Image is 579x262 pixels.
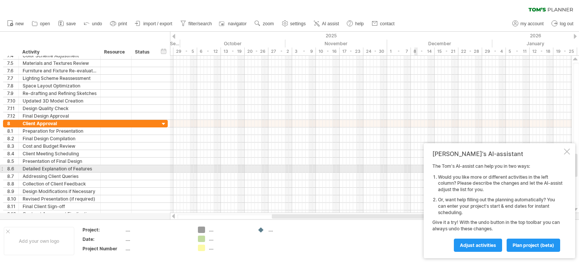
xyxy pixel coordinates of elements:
div: 8 [7,120,18,127]
div: 8.5 [7,158,18,165]
div: 1 - 7 [387,47,411,55]
div: Design Quality Check [23,105,96,112]
div: Revised Presentation (if required) [23,195,96,202]
span: undo [92,21,102,26]
div: 8.8 [7,180,18,187]
div: Project: [83,227,124,233]
span: contact [380,21,395,26]
span: my account [521,21,544,26]
div: 8.6 [7,165,18,172]
div: 8.10 [7,195,18,202]
div: Resource [104,48,127,56]
a: import / export [133,19,175,29]
span: new [15,21,24,26]
span: zoom [263,21,274,26]
div: 27 - 2 [268,47,292,55]
li: Or, want help filling out the planning automatically? You can enter your project's start & end da... [438,197,562,216]
div: Updated 3D Model Creation [23,97,96,104]
div: 7.7 [7,75,18,82]
div: Addressing Client Queries [23,173,96,180]
span: Adjust activities [460,242,496,248]
div: Final Client Sign-off [23,203,96,210]
a: my account [510,19,546,29]
a: new [5,19,26,29]
div: November 2025 [285,40,387,47]
div: 19 - 25 [553,47,577,55]
div: 7.6 [7,67,18,74]
div: 22 - 28 [458,47,482,55]
a: zoom [253,19,276,29]
div: Final Design Approval [23,112,96,120]
div: 7.9 [7,90,18,97]
div: 8.3 [7,142,18,150]
div: .... [126,227,189,233]
div: 7.10 [7,97,18,104]
div: 8.4 [7,150,18,157]
div: October 2025 [180,40,285,47]
div: .... [209,227,250,233]
div: 8 - 14 [411,47,435,55]
div: Final Design Compilation [23,135,96,142]
a: log out [550,19,576,29]
div: 13 - 19 [221,47,245,55]
div: 8.1 [7,127,18,135]
div: 29 - 5 [173,47,197,55]
div: .... [126,245,189,252]
div: 8.12 [7,210,18,218]
a: AI assist [312,19,341,29]
div: Contract Agreement Finalization [23,210,96,218]
div: Cost and Budget Review [23,142,96,150]
div: 3 - 9 [292,47,316,55]
div: 8.7 [7,173,18,180]
div: .... [209,245,250,251]
div: Design Modifications if Necessary [23,188,96,195]
div: Client Approval [23,120,96,127]
div: .... [268,227,309,233]
div: Status [135,48,152,56]
div: Activity [22,48,96,56]
div: Space Layout Optimization [23,82,96,89]
span: save [66,21,76,26]
a: open [30,19,52,29]
div: [PERSON_NAME]'s AI-assistant [432,150,562,158]
span: print [118,21,127,26]
span: AI assist [322,21,339,26]
div: 12 - 18 [530,47,553,55]
div: 20 - 26 [245,47,268,55]
div: Collection of Client Feedback [23,180,96,187]
span: filter/search [188,21,212,26]
a: save [56,19,78,29]
div: Project Number [83,245,124,252]
div: 29 - 4 [482,47,506,55]
div: Materials and Textures Review [23,60,96,67]
a: plan project (beta) [507,239,560,252]
div: 6 - 12 [197,47,221,55]
div: 5 - 11 [506,47,530,55]
div: Furniture and Fixture Re-evaluation [23,67,96,74]
div: 17 - 23 [340,47,363,55]
div: Lighting Scheme Reassessment [23,75,96,82]
div: .... [126,236,189,242]
div: Preparation for Presentation [23,127,96,135]
div: Client Meeting Scheduling [23,150,96,157]
a: undo [82,19,104,29]
span: help [355,21,364,26]
a: help [345,19,366,29]
div: Re-drafting and Refining Sketches [23,90,96,97]
div: The Tom's AI-assist can help you in two ways: Give it a try! With the undo button in the top tool... [432,163,562,251]
span: navigator [228,21,247,26]
div: Add your own logo [4,227,74,255]
div: December 2025 [387,40,492,47]
div: Presentation of Final Design [23,158,96,165]
li: Would you like more or different activities in the left column? Please describe the changes and l... [438,174,562,193]
span: settings [290,21,306,26]
span: open [40,21,50,26]
a: contact [370,19,397,29]
div: Detailed Explanation of Features [23,165,96,172]
div: 8.11 [7,203,18,210]
div: 7.12 [7,112,18,120]
a: filter/search [178,19,214,29]
div: 24 - 30 [363,47,387,55]
a: settings [280,19,308,29]
span: plan project (beta) [513,242,554,248]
